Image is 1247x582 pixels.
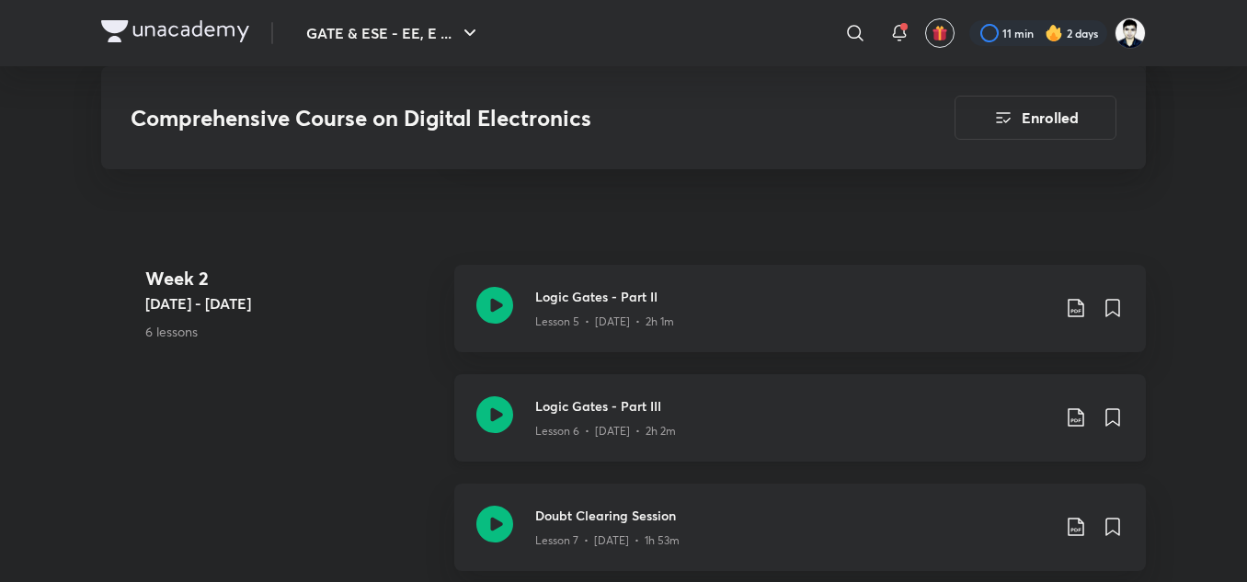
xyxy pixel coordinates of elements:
a: Logic Gates - Part IILesson 5 • [DATE] • 2h 1m [454,265,1146,374]
button: avatar [925,18,955,48]
p: Lesson 6 • [DATE] • 2h 2m [535,423,676,439]
h5: [DATE] - [DATE] [145,292,440,314]
h3: Logic Gates - Part II [535,287,1050,306]
p: Lesson 5 • [DATE] • 2h 1m [535,314,674,330]
h3: Doubt Clearing Session [535,506,1050,525]
h3: Comprehensive Course on Digital Electronics [131,105,851,131]
p: 6 lessons [145,322,440,341]
img: streak [1045,24,1063,42]
h4: Week 2 [145,265,440,292]
button: GATE & ESE - EE, E ... [295,15,492,51]
img: Sachchidanand Kumar [1115,17,1146,49]
h3: Logic Gates - Part III [535,396,1050,416]
p: Lesson 7 • [DATE] • 1h 53m [535,532,680,549]
img: Company Logo [101,20,249,42]
img: avatar [932,25,948,41]
button: Enrolled [955,96,1116,140]
a: Logic Gates - Part IIILesson 6 • [DATE] • 2h 2m [454,374,1146,484]
a: Company Logo [101,20,249,47]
